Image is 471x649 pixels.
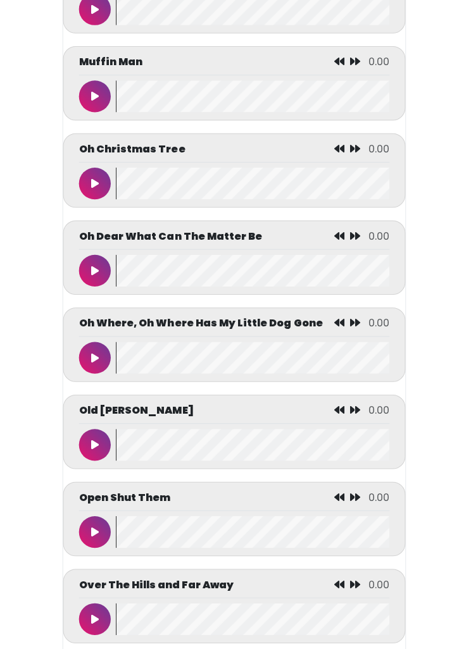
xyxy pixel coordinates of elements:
span: 0.00 [369,400,390,415]
span: 0.00 [369,574,390,588]
p: Old [PERSON_NAME] [81,400,195,416]
p: Oh Christmas Tree [81,140,187,156]
p: Over The Hills and Far Away [81,574,235,589]
span: 0.00 [369,54,390,68]
p: Oh Where, Oh Where Has My Little Dog Gone [81,314,323,329]
span: 0.00 [369,487,390,502]
span: 0.00 [369,227,390,242]
span: 0.00 [369,314,390,328]
p: Oh Dear What Can The Matter Be [81,227,263,242]
p: Muffin Man [81,54,144,69]
p: Open Shut Them [81,487,172,502]
span: 0.00 [369,140,390,155]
